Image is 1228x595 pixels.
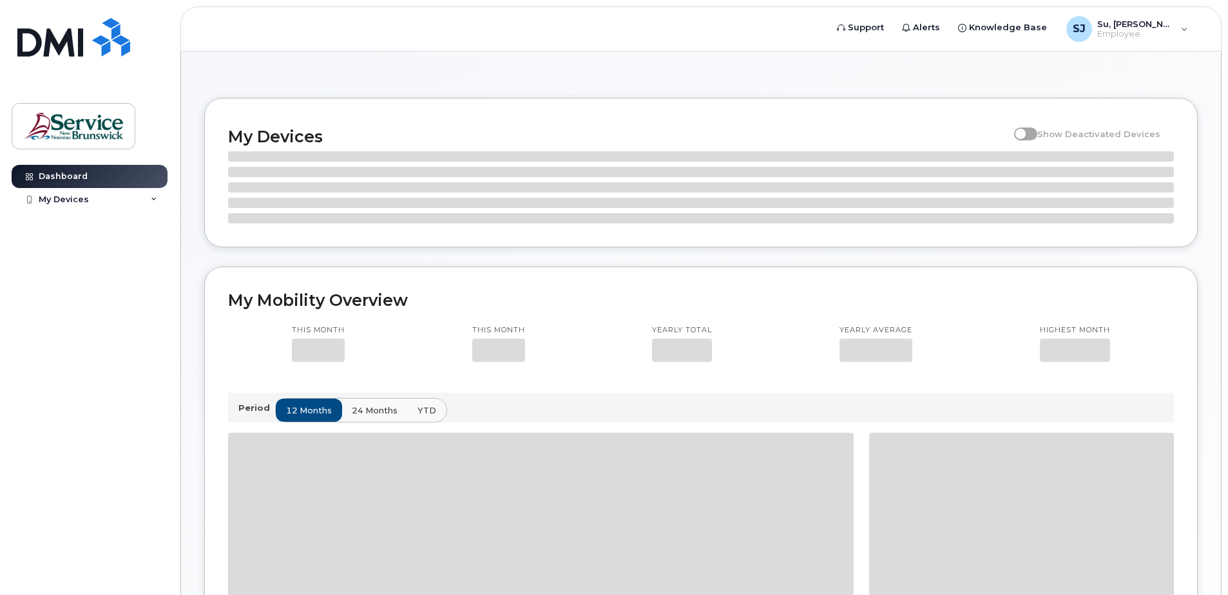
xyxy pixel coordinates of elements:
[839,325,912,335] p: Yearly average
[652,325,712,335] p: Yearly total
[472,325,525,335] p: This month
[238,402,275,414] p: Period
[1040,325,1110,335] p: Highest month
[1014,122,1024,132] input: Show Deactivated Devices
[228,290,1174,310] h2: My Mobility Overview
[352,404,398,417] span: 24 months
[228,127,1008,146] h2: My Devices
[292,325,345,335] p: This month
[417,404,436,417] span: YTD
[1037,129,1160,139] span: Show Deactivated Devices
